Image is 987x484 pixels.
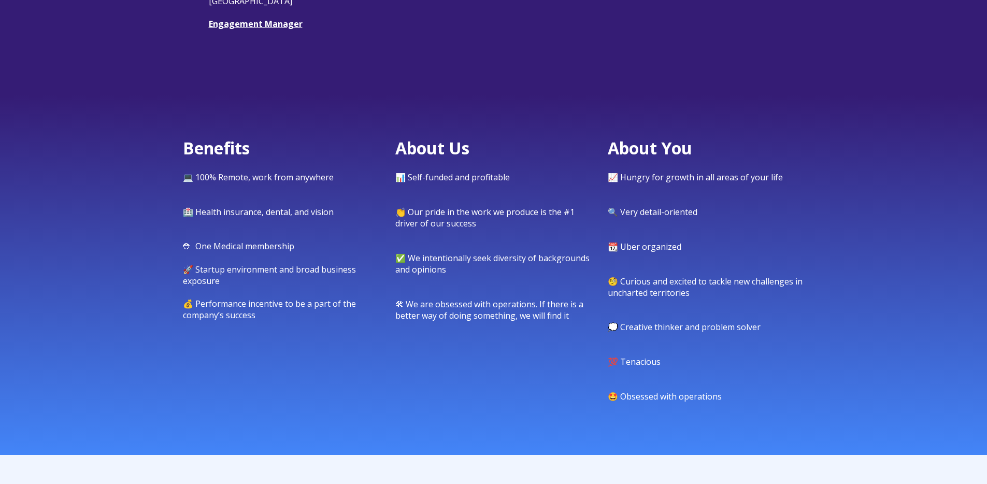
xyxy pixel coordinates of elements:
[608,276,803,298] span: 🧐 Curious and excited to tackle new challenges in uncharted territories
[608,172,783,183] span: 📈 Hungry for growth in all areas of your life
[183,137,250,159] span: Benefits
[183,206,334,218] span: 🏥 Health insurance, dental, and vision
[608,241,681,252] span: 📆 Uber organized
[395,298,583,321] span: 🛠 We are obsessed with operations. If there is a better way of doing something, we will find it
[608,391,722,402] span: 🤩 Obsessed with operations
[608,137,692,159] span: About You
[608,356,661,367] span: 💯 Tenacious
[395,137,469,159] span: About Us
[395,252,590,275] span: ✅ We intentionally seek diversity of backgrounds and opinions
[183,298,356,321] span: 💰 Performance incentive to be a part of the company’s success
[608,206,697,218] span: 🔍 Very detail-oriented
[183,240,294,252] span: ⛑ One Medical membership
[395,206,575,229] span: 👏 Our pride in the work we produce is the #1 driver of our success
[183,172,334,183] span: 💻 100% Remote, work from anywhere
[183,264,356,287] span: 🚀 Startup environment and broad business exposure
[209,18,303,30] a: Engagement Manager
[608,321,761,333] span: 💭 Creative thinker and problem solver
[395,172,510,183] span: 📊 Self-funded and profitable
